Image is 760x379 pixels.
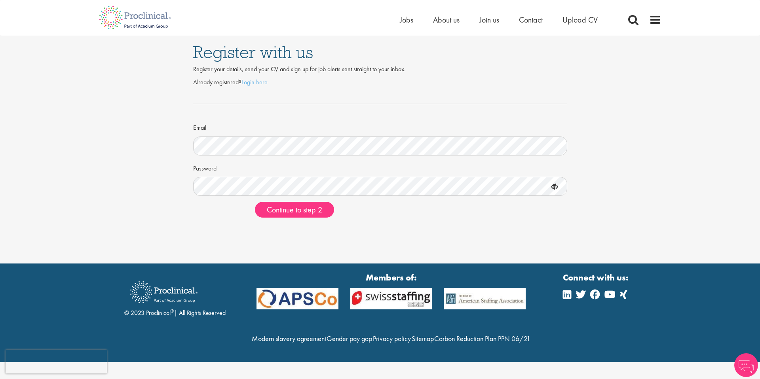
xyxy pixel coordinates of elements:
strong: Members of: [256,271,526,284]
a: Gender pay gap [327,334,372,343]
a: Upload CV [562,15,598,25]
img: Chatbot [734,353,758,377]
img: APSCo [251,288,344,310]
button: Continue to step 2 [255,202,334,218]
iframe: reCAPTCHA [6,350,107,373]
strong: Connect with us: [563,271,630,284]
img: Proclinical Recruitment [124,276,203,309]
img: APSCo [438,288,532,310]
div: © 2023 Proclinical | All Rights Reserved [124,275,226,318]
h1: Register with us [193,44,567,61]
a: Jobs [400,15,413,25]
span: Continue to step 2 [267,205,322,215]
a: Carbon Reduction Plan PPN 06/21 [434,334,530,343]
a: Privacy policy [373,334,411,343]
a: Join us [479,15,499,25]
a: Modern slavery agreement [252,334,326,343]
label: Email [193,121,206,133]
a: About us [433,15,460,25]
sup: ® [171,308,174,314]
div: Register your details, send your CV and sign up for job alerts sent straight to your inbox. [193,65,567,74]
label: Password [193,161,217,173]
a: Contact [519,15,543,25]
p: Already registered? [193,78,567,87]
img: APSCo [344,288,438,310]
a: Sitemap [412,334,434,343]
a: Login here [241,78,268,86]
